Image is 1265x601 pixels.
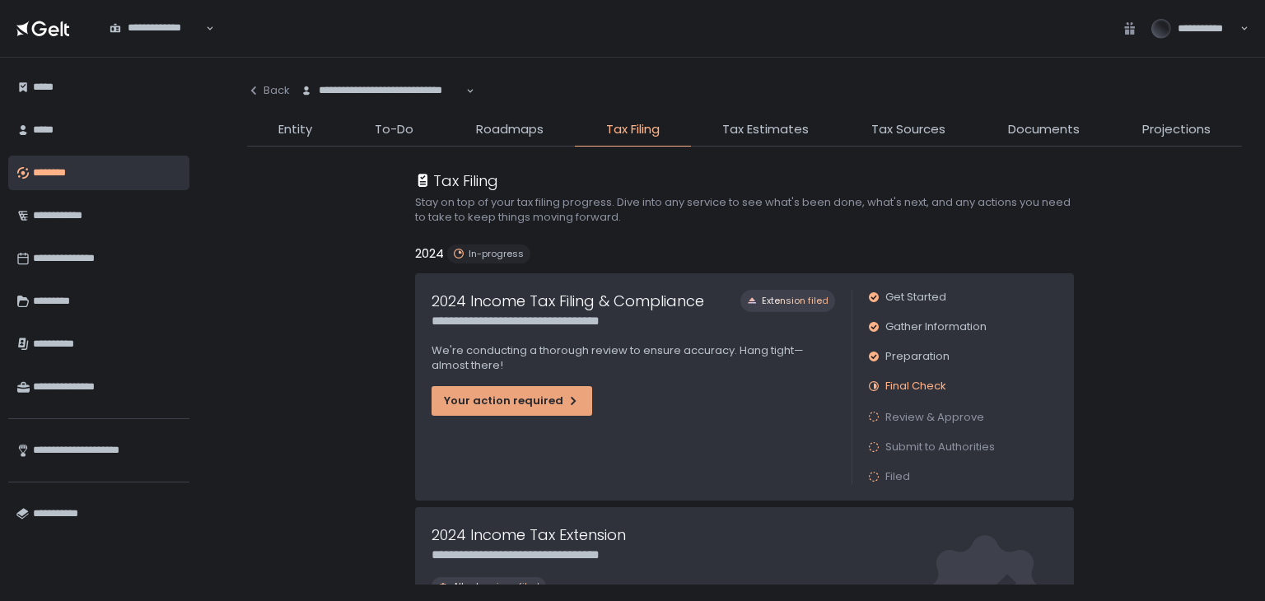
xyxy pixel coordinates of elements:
[290,74,474,109] div: Search for option
[247,74,290,107] button: Back
[885,409,984,425] span: Review & Approve
[476,120,544,139] span: Roadmaps
[762,295,829,307] span: Extension filed
[375,120,413,139] span: To-Do
[432,524,626,546] h1: 2024 Income Tax Extension
[1142,120,1211,139] span: Projections
[885,440,995,454] span: Submit to Authorities
[415,170,498,192] div: Tax Filing
[885,290,946,305] span: Get Started
[278,120,312,139] span: Entity
[432,343,835,373] p: We're conducting a thorough review to ensure accuracy. Hang tight—almost there!
[453,580,539,593] span: All extensions filed
[885,319,987,334] span: Gather Information
[247,83,290,98] div: Back
[885,349,950,364] span: Preparation
[110,35,204,52] input: Search for option
[469,248,524,260] span: In-progress
[444,394,580,408] div: Your action required
[1008,120,1080,139] span: Documents
[432,386,592,416] button: Your action required
[885,379,946,394] span: Final Check
[415,245,444,263] h2: 2024
[99,12,214,46] div: Search for option
[432,290,704,312] h1: 2024 Income Tax Filing & Compliance
[722,120,809,139] span: Tax Estimates
[885,469,910,484] span: Filed
[415,195,1074,225] h2: Stay on top of your tax filing progress. Dive into any service to see what's been done, what's ne...
[606,120,660,139] span: Tax Filing
[301,98,464,114] input: Search for option
[871,120,945,139] span: Tax Sources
